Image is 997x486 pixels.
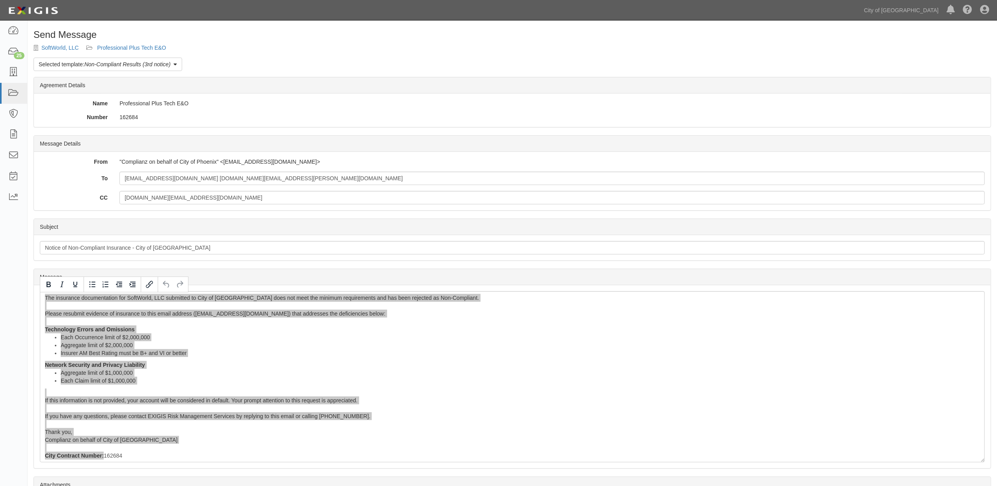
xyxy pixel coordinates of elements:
strong: Technology Errors and Omissions [45,326,135,333]
li: Aggregate limit of $1,000,000 [61,369,980,377]
strong: Network Security and Privacy Liability [45,362,145,368]
a: Selected template: [34,58,182,71]
button: Undo [160,278,173,291]
button: Numbered list [99,278,112,291]
li: Each Claim limit of $1,000,000 [61,377,980,385]
div: Agreement Details [34,77,991,93]
button: Bold [42,278,55,291]
div: Message Details [34,136,991,152]
button: Underline [69,278,82,291]
h1: Send Message [34,30,991,40]
button: Redo [173,278,186,291]
input: Separate multiple email addresses with a comma [119,191,985,204]
button: Decrease indent [112,278,126,291]
img: logo-5460c22ac91f19d4615b14bd174203de0afe785f0fc80cf4dbbc73dc1793850b.png [6,4,60,18]
strong: From [94,159,108,165]
button: Increase indent [126,278,139,291]
button: Italic [55,278,69,291]
em: Non-Compliant Results (3rd notice) [84,61,171,67]
label: CC [34,191,114,202]
li: Each Occurrence limit of $2,000,000 [61,333,980,341]
li: Aggregate limit of $2,000,000 [61,341,980,349]
label: To [34,172,114,182]
div: Subject [34,219,991,235]
li: Insurer AM Best Rating must be B+ and VI or better [61,349,980,357]
div: 25 [14,52,24,59]
div: "Complianz on behalf of City of Phoenix" <[EMAIL_ADDRESS][DOMAIN_NAME]> [114,158,991,166]
button: Insert/edit link [143,278,156,291]
input: Separate multiple email addresses with a comma [119,172,985,185]
a: City of [GEOGRAPHIC_DATA] [860,2,943,18]
div: The insurance documentation for SoftWorld, LLC submitted to City of [GEOGRAPHIC_DATA] does not me... [40,291,985,462]
div: 162684 [114,113,991,121]
div: Professional Plus Tech E&O [114,99,991,107]
strong: Name [93,100,108,107]
div: Message [34,269,991,285]
b: City Contract Number: [45,452,104,459]
a: Professional Plus Tech E&O [97,45,166,51]
strong: Number [87,114,108,120]
button: Bullet list [86,278,99,291]
a: SoftWorld, LLC [41,45,79,51]
i: Help Center - Complianz [963,6,972,15]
